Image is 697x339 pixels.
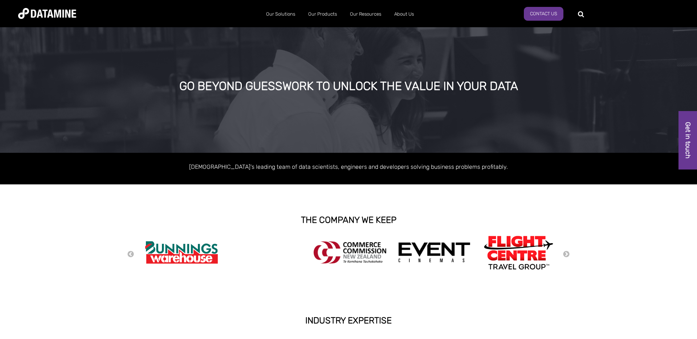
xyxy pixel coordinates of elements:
[260,5,302,24] a: Our Solutions
[79,80,618,93] div: GO BEYOND GUESSWORK TO UNLOCK THE VALUE IN YOUR DATA
[398,242,470,263] img: event cinemas
[343,5,388,24] a: Our Resources
[18,8,76,19] img: Datamine
[388,5,420,24] a: About Us
[482,234,555,271] img: Flight Centre
[563,250,570,258] button: Next
[145,239,218,266] img: Bunnings Warehouse
[678,111,697,169] a: Get in touch
[302,5,343,24] a: Our Products
[524,7,563,21] a: Contact us
[301,215,396,225] strong: THE COMPANY WE KEEP
[142,162,555,172] p: [DEMOGRAPHIC_DATA]'s leading team of data scientists, engineers and developers solving business p...
[305,315,392,326] strong: INDUSTRY EXPERTISE
[314,241,386,264] img: commercecommission
[127,250,134,258] button: Previous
